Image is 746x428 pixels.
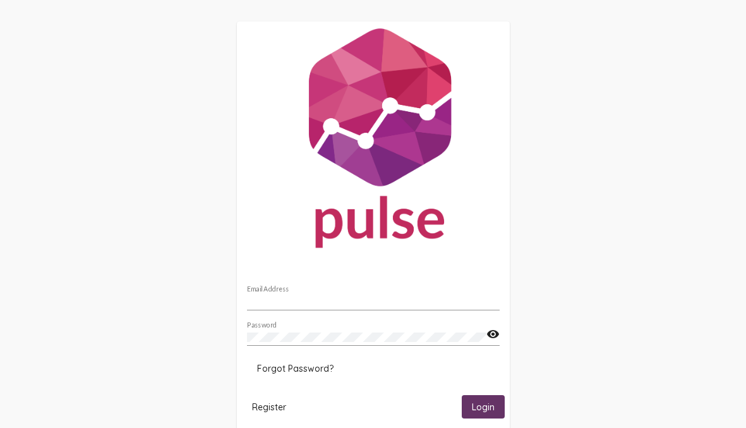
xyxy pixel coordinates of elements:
span: Register [252,401,286,413]
button: Login [462,395,505,419]
img: Pulse For Good Logo [237,21,510,260]
button: Register [242,395,296,419]
span: Login [472,401,495,413]
mat-icon: visibility [486,327,500,342]
span: Forgot Password? [257,363,334,374]
button: Forgot Password? [247,357,344,380]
